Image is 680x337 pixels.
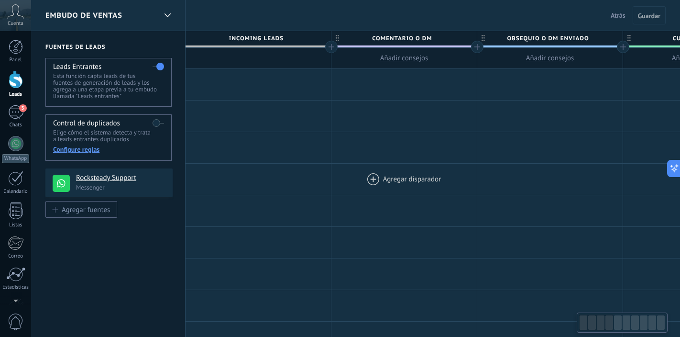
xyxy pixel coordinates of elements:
p: Elige cómo el sistema detecta y trata a leads entrantes duplicados [53,129,164,143]
div: Chats [2,122,30,128]
div: Agregar fuentes [62,205,110,213]
span: Embudo de ventas [45,11,122,20]
div: Listas [2,222,30,228]
span: Atrás [611,11,625,20]
div: Embudo de ventas [159,6,175,25]
span: Añadir consejos [380,54,428,63]
div: Estadísticas [2,284,30,291]
div: Calendario [2,189,30,195]
span: Obsequio o DM enviado [477,31,618,46]
div: Comentario o DM [331,31,477,45]
h2: Fuentes de leads [45,44,173,51]
button: Atrás [607,8,629,22]
button: Añadir consejos [331,48,477,68]
h4: Control de duplicados [53,119,120,128]
span: Comentario o DM [331,31,472,46]
span: Añadir consejos [526,54,574,63]
h4: Leads Entrantes [53,62,101,71]
button: Agregar fuentes [45,201,117,218]
div: Correo [2,253,30,259]
span: 3 [19,104,27,112]
button: Añadir consejos [477,48,623,68]
p: Esta función capta leads de tus fuentes de generación de leads y los agrega a una etapa previa a ... [53,73,164,100]
div: Incoming leads [186,31,331,45]
span: Cuenta [8,21,23,27]
span: Guardar [638,12,660,19]
span: Incoming leads [186,31,326,46]
div: Leads [2,91,30,98]
button: Guardar [633,6,666,24]
div: Configure reglas [53,145,164,154]
div: WhatsApp [2,154,29,163]
p: Messenger [76,183,167,191]
div: Panel [2,57,30,63]
div: Obsequio o DM enviado [477,31,623,45]
h4: Rocksteady Support [76,173,165,183]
